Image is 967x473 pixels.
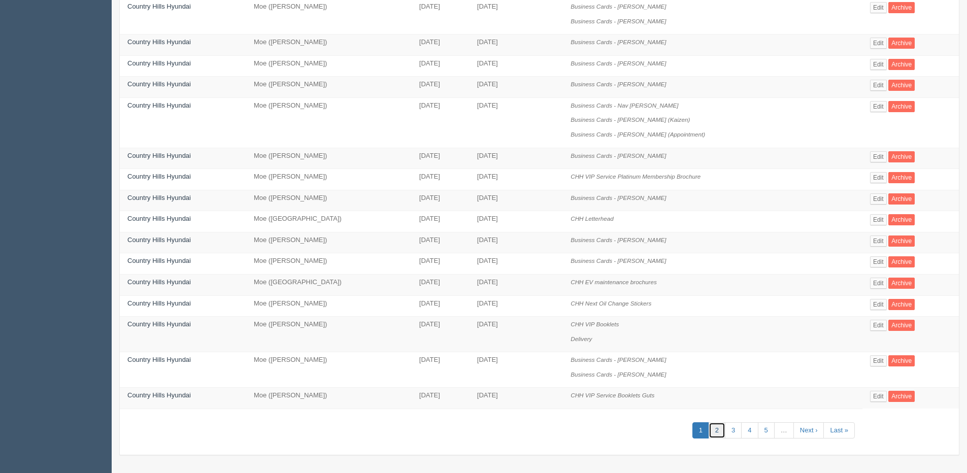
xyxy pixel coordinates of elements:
[127,3,191,10] a: Country Hills Hyundai
[870,355,887,366] a: Edit
[127,102,191,109] a: Country Hills Hyundai
[470,388,563,409] td: [DATE]
[246,35,412,56] td: Moe ([PERSON_NAME])
[470,253,563,275] td: [DATE]
[246,148,412,169] td: Moe ([PERSON_NAME])
[870,193,887,205] a: Edit
[127,80,191,88] a: Country Hills Hyundai
[741,422,758,439] a: 4
[246,352,412,388] td: Moe ([PERSON_NAME])
[470,97,563,148] td: [DATE]
[571,102,678,109] i: Business Cards - Nav [PERSON_NAME]
[412,97,470,148] td: [DATE]
[870,235,887,247] a: Edit
[888,355,915,366] a: Archive
[571,335,592,342] i: Delivery
[246,317,412,352] td: Moe ([PERSON_NAME])
[709,422,725,439] a: 2
[127,320,191,328] a: Country Hills Hyundai
[888,320,915,331] a: Archive
[571,39,666,45] i: Business Cards - [PERSON_NAME]
[127,278,191,286] a: Country Hills Hyundai
[571,300,651,307] i: CHH Next Oil Change Stickers
[246,77,412,98] td: Moe ([PERSON_NAME])
[571,18,666,24] i: Business Cards - [PERSON_NAME]
[412,317,470,352] td: [DATE]
[793,422,824,439] a: Next ›
[571,257,666,264] i: Business Cards - [PERSON_NAME]
[412,253,470,275] td: [DATE]
[470,274,563,295] td: [DATE]
[246,295,412,317] td: Moe ([PERSON_NAME])
[470,77,563,98] td: [DATE]
[246,253,412,275] td: Moe ([PERSON_NAME])
[127,257,191,264] a: Country Hills Hyundai
[246,169,412,190] td: Moe ([PERSON_NAME])
[470,55,563,77] td: [DATE]
[412,232,470,253] td: [DATE]
[571,194,666,201] i: Business Cards - [PERSON_NAME]
[470,35,563,56] td: [DATE]
[412,388,470,409] td: [DATE]
[127,299,191,307] a: Country Hills Hyundai
[127,215,191,222] a: Country Hills Hyundai
[246,211,412,232] td: Moe ([GEOGRAPHIC_DATA])
[571,60,666,66] i: Business Cards - [PERSON_NAME]
[888,80,915,91] a: Archive
[412,55,470,77] td: [DATE]
[412,274,470,295] td: [DATE]
[571,321,619,327] i: CHH VIP Booklets
[888,391,915,402] a: Archive
[470,352,563,388] td: [DATE]
[412,352,470,388] td: [DATE]
[127,173,191,180] a: Country Hills Hyundai
[758,422,775,439] a: 5
[246,97,412,148] td: Moe ([PERSON_NAME])
[888,38,915,49] a: Archive
[870,214,887,225] a: Edit
[470,148,563,169] td: [DATE]
[571,392,654,398] i: CHH VIP Service Booklets Guts
[870,59,887,70] a: Edit
[870,278,887,289] a: Edit
[412,190,470,211] td: [DATE]
[888,278,915,289] a: Archive
[888,256,915,267] a: Archive
[246,232,412,253] td: Moe ([PERSON_NAME])
[127,38,191,46] a: Country Hills Hyundai
[888,101,915,112] a: Archive
[870,38,887,49] a: Edit
[127,391,191,399] a: Country Hills Hyundai
[571,215,613,222] i: CHH Letterhead
[127,152,191,159] a: Country Hills Hyundai
[246,190,412,211] td: Moe ([PERSON_NAME])
[870,101,887,112] a: Edit
[412,148,470,169] td: [DATE]
[888,214,915,225] a: Archive
[127,194,191,201] a: Country Hills Hyundai
[692,422,709,439] a: 1
[571,3,666,10] i: Business Cards - [PERSON_NAME]
[470,295,563,317] td: [DATE]
[246,55,412,77] td: Moe ([PERSON_NAME])
[470,232,563,253] td: [DATE]
[412,35,470,56] td: [DATE]
[571,236,666,243] i: Business Cards - [PERSON_NAME]
[870,172,887,183] a: Edit
[888,2,915,13] a: Archive
[571,279,657,285] i: CHH EV maintenance brochures
[246,274,412,295] td: Moe ([GEOGRAPHIC_DATA])
[774,422,794,439] a: …
[470,169,563,190] td: [DATE]
[127,356,191,363] a: Country Hills Hyundai
[571,371,666,378] i: Business Cards - [PERSON_NAME]
[571,81,666,87] i: Business Cards - [PERSON_NAME]
[127,236,191,244] a: Country Hills Hyundai
[870,2,887,13] a: Edit
[870,80,887,91] a: Edit
[412,295,470,317] td: [DATE]
[470,190,563,211] td: [DATE]
[888,235,915,247] a: Archive
[470,211,563,232] td: [DATE]
[870,299,887,310] a: Edit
